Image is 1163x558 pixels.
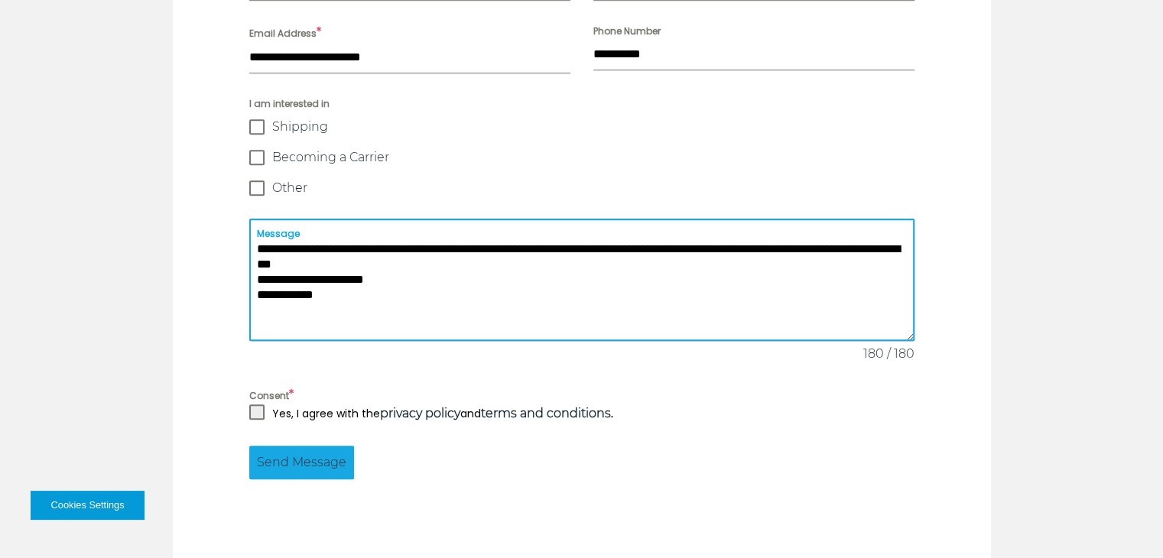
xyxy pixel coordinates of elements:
label: Shipping [249,119,914,135]
strong: . [481,406,613,421]
span: Other [272,180,307,196]
span: Send Message [257,453,346,472]
p: Yes, I agree with the and [272,404,613,423]
label: Becoming a Carrier [249,150,914,165]
label: Other [249,180,914,196]
label: Consent [249,386,914,404]
a: privacy policy [380,406,460,420]
button: Cookies Settings [31,491,145,520]
a: terms and conditions [481,406,611,420]
span: Becoming a Carrier [272,150,389,165]
span: Shipping [272,119,328,135]
button: Send Message [249,446,354,479]
span: I am interested in [249,96,914,112]
span: 180 / 180 [863,345,914,363]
